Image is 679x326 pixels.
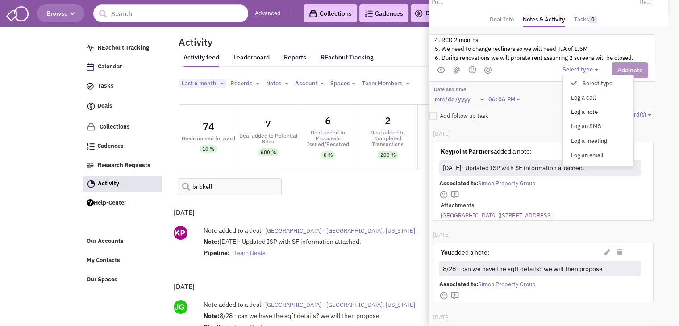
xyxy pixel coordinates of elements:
[359,79,412,88] button: Team Members
[468,66,476,74] img: emoji.png
[565,151,587,159] div: Log an email
[174,208,195,217] b: [DATE]
[441,147,532,156] label: added a note:
[617,249,622,255] i: Delete Note
[87,83,94,90] img: icon-tasks.png
[441,147,494,155] strong: Keypoint Partners
[178,178,282,195] input: Search Activity
[523,13,565,28] a: Notes & Activity
[98,161,150,169] span: Research Requests
[82,97,161,116] a: Deals
[441,248,489,257] label: added a note:
[183,53,219,67] a: Activity feed
[414,8,423,19] img: icon-deals.svg
[265,119,271,129] div: 7
[284,53,306,67] a: Reports
[204,237,520,259] div: [DATE]- Updated ISP with SF information attached.
[228,79,262,88] button: Records
[433,313,450,322] p: [DATE]
[365,10,373,17] img: Cadences_logo.png
[441,262,637,275] div: 8/28 - can we have the sqft details? we will then propose
[434,86,524,93] label: Date and time
[87,199,94,206] img: help.png
[298,130,358,147] div: Deal added to Proposals Issued/Received
[577,79,599,88] div: Select type
[98,82,114,90] span: Tasks
[439,291,448,300] img: face-smile.png
[174,226,187,240] img: ny_GipEnDU-kinWYCc5EwQ.png
[204,238,220,246] strong: Note:
[179,79,226,88] button: Last 6 month
[266,79,281,87] span: Notes
[204,300,263,309] label: Note added to a deal:
[233,249,266,257] span: Team Deals
[82,118,161,136] a: Collections
[565,108,587,117] div: Log a note
[565,94,587,102] div: Log a call
[450,291,459,300] img: mdi_comment-add-outline.png
[433,130,450,138] p: [DATE]
[87,63,94,71] img: Calendar.png
[174,300,187,314] img: jsdjpLiAYUaRK9fYpYFXFA.png
[100,123,130,130] span: Collections
[439,190,448,199] img: face-smile.png
[263,79,291,88] button: Notes
[87,101,96,112] img: icon-deals.svg
[418,135,477,141] div: Emails Sent
[83,176,162,192] a: Activity
[321,48,374,67] a: REachout Tracking
[304,4,357,22] a: Collections
[182,79,217,87] span: Last 6 month
[565,137,587,145] div: Log a meeting
[414,8,442,19] a: Deals
[441,212,553,220] a: [GEOGRAPHIC_DATA] ([STREET_ADDRESS]
[230,79,252,87] span: Records
[380,151,396,159] div: 200 %
[46,9,75,17] span: Browse
[238,133,298,144] div: Deal added to Potential Sites
[453,66,460,74] img: (jpg,png,gif,doc,docx,xls,xlsx,pdf,txt)
[98,63,122,71] span: Calendar
[167,38,212,46] h2: Activity
[330,79,350,87] span: Spaces
[82,59,161,75] a: Calendar
[82,233,161,250] a: Our Accounts
[574,13,597,26] a: Tasks
[439,180,478,187] span: Associated to:
[179,135,238,141] div: Deals moved forward
[204,226,263,235] label: Note added to a deal:
[87,143,95,150] img: Cadences_logo.png
[437,67,445,73] img: public.png
[358,130,417,147] div: Deal added to Completed Transactions
[82,195,161,212] a: Help-Center
[204,249,230,257] strong: Pipeline:
[325,116,331,125] div: 6
[82,252,161,269] a: My Contacts
[450,190,459,199] img: mdi_comment-add-outline.png
[441,248,451,256] strong: You
[87,122,96,131] img: icon-collection-lavender.png
[362,79,402,87] span: Team Members
[204,312,220,320] strong: Note:
[93,4,248,22] input: Search
[37,4,84,22] button: Browse
[359,4,408,22] a: Cadences
[97,142,124,150] span: Cadences
[203,121,214,131] div: 74
[441,201,474,210] label: Attachments
[6,4,29,21] img: SmartAdmin
[87,257,120,264] span: My Contacts
[604,249,610,255] i: Edit Note
[233,53,270,67] a: Leaderboard
[562,66,601,74] button: Select type
[385,116,391,125] div: 2
[98,44,149,51] span: REachout Tracking
[565,122,587,131] div: Log an SMS
[82,138,161,155] a: Cadences
[87,276,117,283] span: Our Spaces
[82,157,161,174] a: Research Requests
[478,180,536,187] span: Simon Property Group
[265,301,415,309] span: [GEOGRAPHIC_DATA] - [GEOGRAPHIC_DATA], [US_STATE]
[324,151,333,159] div: 0 %
[87,163,94,168] img: Research.png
